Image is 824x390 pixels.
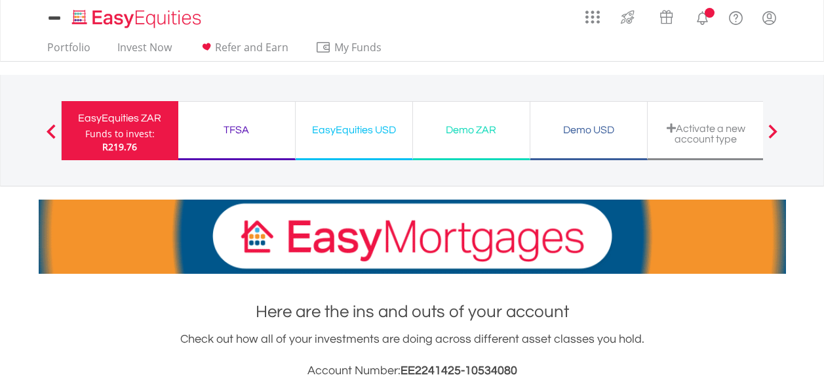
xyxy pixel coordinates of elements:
div: EasyEquities USD [304,121,404,139]
img: vouchers-v2.svg [656,7,677,28]
h3: Account Number: [39,362,786,380]
img: thrive-v2.svg [617,7,638,28]
a: Vouchers [647,3,686,28]
a: FAQ's and Support [719,3,753,30]
a: Refer and Earn [193,41,294,61]
a: Invest Now [112,41,177,61]
div: TFSA [186,121,287,139]
div: Funds to invest: [85,127,155,141]
a: My Profile [753,3,786,32]
div: Check out how all of your investments are doing across different asset classes you hold. [39,330,786,380]
img: EasyEquities_Logo.png [69,8,206,30]
img: EasyMortage Promotion Banner [39,200,786,274]
div: Demo ZAR [421,121,522,139]
span: My Funds [315,39,401,56]
span: R219.76 [102,141,137,153]
img: grid-menu-icon.svg [585,10,600,24]
span: Refer and Earn [215,40,288,54]
a: Portfolio [42,41,96,61]
span: EE2241425-10534080 [401,364,517,377]
a: AppsGrid [577,3,608,24]
div: EasyEquities ZAR [69,109,170,127]
a: Home page [67,3,206,30]
a: Notifications [686,3,719,30]
div: Activate a new account type [656,123,756,144]
h1: Here are the ins and outs of your account [39,300,786,324]
div: Demo USD [538,121,639,139]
